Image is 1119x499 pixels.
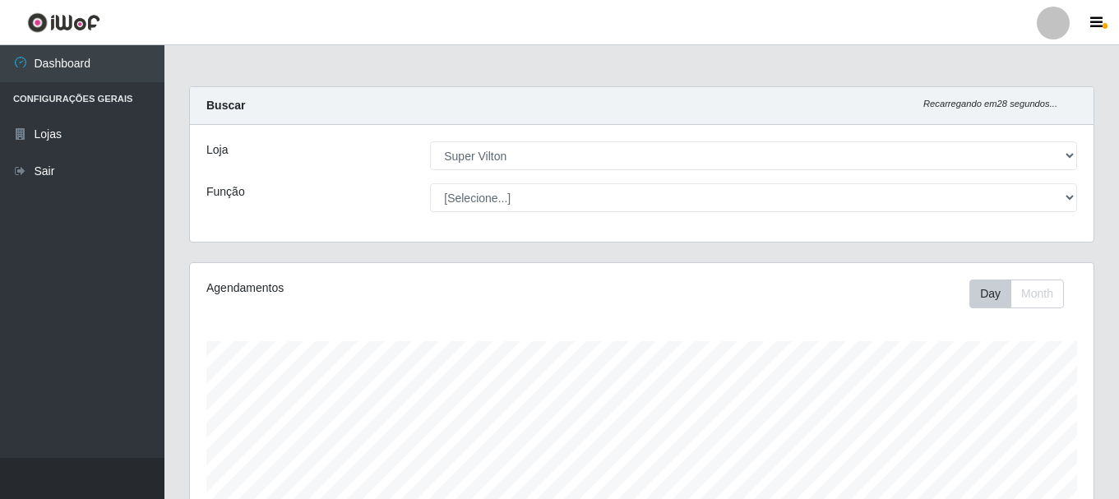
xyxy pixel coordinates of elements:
[206,99,245,112] strong: Buscar
[969,280,1064,308] div: First group
[969,280,1011,308] button: Day
[969,280,1077,308] div: Toolbar with button groups
[206,141,228,159] label: Loja
[206,183,245,201] label: Função
[1010,280,1064,308] button: Month
[27,12,100,33] img: CoreUI Logo
[923,99,1057,109] i: Recarregando em 28 segundos...
[206,280,555,297] div: Agendamentos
